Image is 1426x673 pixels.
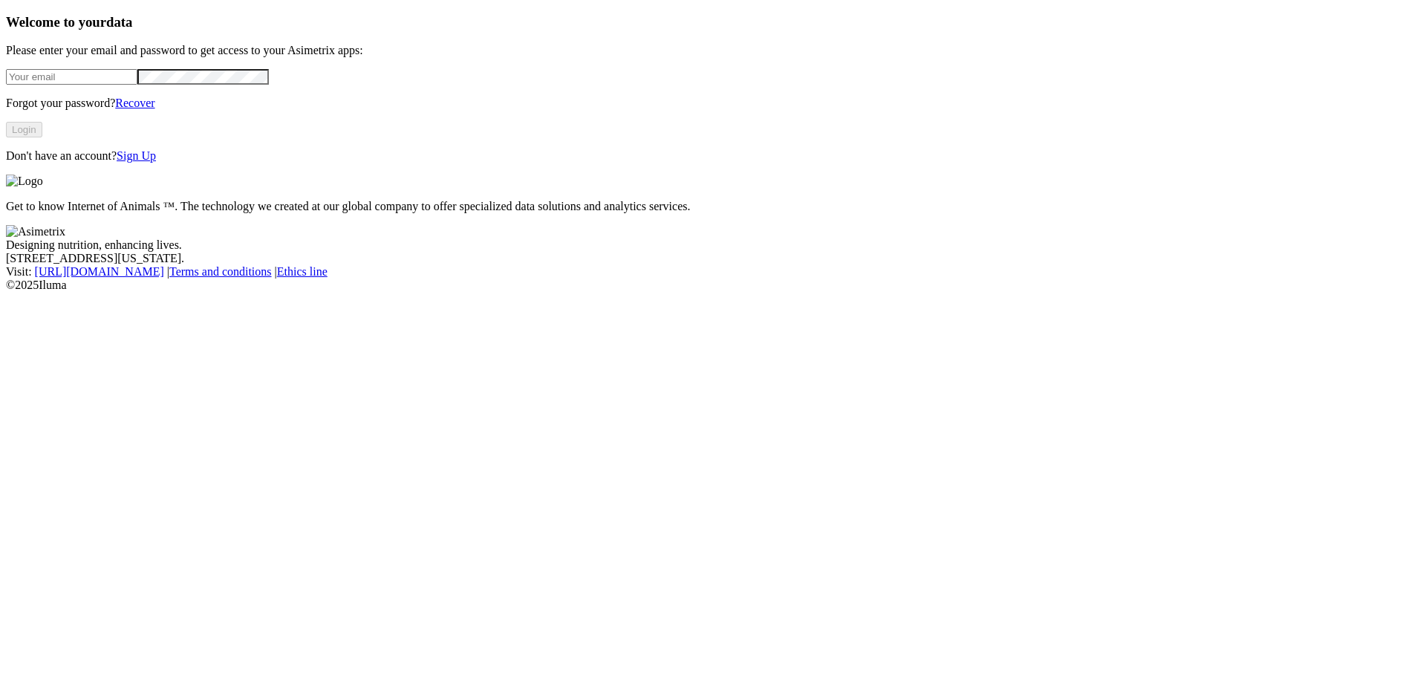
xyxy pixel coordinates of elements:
[6,44,1420,57] p: Please enter your email and password to get access to your Asimetrix apps:
[115,97,154,109] a: Recover
[6,175,43,188] img: Logo
[6,200,1420,213] p: Get to know Internet of Animals ™. The technology we created at our global company to offer speci...
[6,238,1420,252] div: Designing nutrition, enhancing lives.
[106,14,132,30] span: data
[6,97,1420,110] p: Forgot your password?
[169,265,272,278] a: Terms and conditions
[6,225,65,238] img: Asimetrix
[6,279,1420,292] div: © 2025 Iluma
[6,252,1420,265] div: [STREET_ADDRESS][US_STATE].
[117,149,156,162] a: Sign Up
[277,265,328,278] a: Ethics line
[6,14,1420,30] h3: Welcome to your
[35,265,164,278] a: [URL][DOMAIN_NAME]
[6,69,137,85] input: Your email
[6,149,1420,163] p: Don't have an account?
[6,122,42,137] button: Login
[6,265,1420,279] div: Visit : | |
